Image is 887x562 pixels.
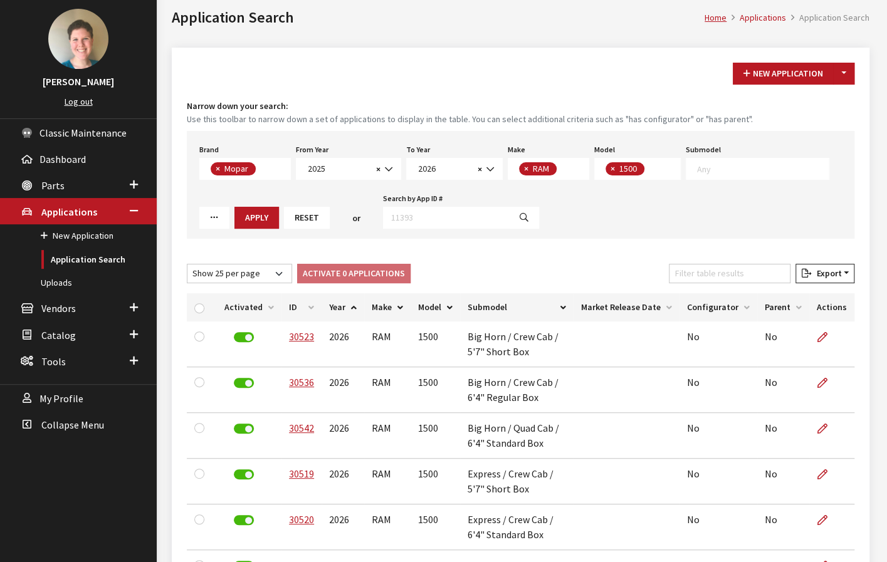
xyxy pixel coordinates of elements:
[284,207,330,229] button: Reset
[411,459,460,504] td: 1500
[460,367,574,413] td: Big Horn / Crew Cab / 6'4" Regular Box
[478,164,482,175] span: ×
[41,206,97,218] span: Applications
[216,163,220,174] span: ×
[411,293,460,321] th: Model: activate to sort column ascending
[187,100,854,113] h4: Narrow down your search:
[680,321,757,367] td: No
[234,469,254,479] label: Deactivate Application
[560,164,567,175] textarea: Search
[289,330,314,343] a: 30523
[234,207,279,229] button: Apply
[411,321,460,367] td: 1500
[322,459,364,504] td: 2026
[519,162,557,175] li: RAM
[414,162,474,175] span: 2026
[322,367,364,413] td: 2026
[757,367,809,413] td: No
[618,163,640,174] span: 1500
[648,164,654,175] textarea: Search
[376,164,381,175] span: ×
[680,504,757,550] td: No
[406,144,430,155] label: To Year
[187,113,854,126] small: Use this toolbar to narrow down a set of applications to display in the table. You can select add...
[606,162,618,175] button: Remove item
[680,293,757,321] th: Configurator: activate to sort column ascending
[289,467,314,480] a: 30519
[757,413,809,459] td: No
[411,413,460,459] td: 1500
[41,355,66,368] span: Tools
[817,367,838,398] a: Edit Application
[322,293,364,321] th: Year: activate to sort column ascending
[289,376,314,388] a: 30536
[474,162,482,177] button: Remove all items
[460,413,574,459] td: Big Horn / Quad Cab / 6'4" Standard Box
[383,193,443,204] label: Search by App ID #
[296,158,401,180] span: 2025
[364,459,411,504] td: RAM
[786,11,869,24] li: Application Search
[234,515,254,525] label: Deactivate Application
[817,321,838,353] a: Edit Application
[697,163,829,174] textarea: Search
[606,162,644,175] li: 1500
[172,6,705,29] h1: Application Search
[13,74,144,89] h3: [PERSON_NAME]
[322,321,364,367] td: 2026
[364,367,411,413] td: RAM
[532,163,552,174] span: RAM
[795,264,854,283] button: Export
[41,303,76,315] span: Vendors
[65,96,93,107] a: Log out
[727,11,786,24] li: Applications
[234,332,254,342] label: Deactivate Application
[211,162,256,175] li: Mopar
[296,144,328,155] label: From Year
[289,513,314,526] a: 30520
[680,367,757,413] td: No
[199,144,219,155] label: Brand
[364,293,411,321] th: Make: activate to sort column ascending
[223,163,251,174] span: Mopar
[39,392,83,405] span: My Profile
[508,144,525,155] label: Make
[39,153,86,165] span: Dashboard
[406,158,503,180] span: 2026
[211,162,223,175] button: Remove item
[217,293,281,321] th: Activated: activate to sort column ascending
[364,321,411,367] td: RAM
[460,321,574,367] td: Big Horn / Crew Cab / 5'7" Short Box
[460,293,574,321] th: Submodel: activate to sort column ascending
[594,144,615,155] label: Model
[39,127,127,139] span: Classic Maintenance
[304,162,372,175] span: 2025
[757,293,809,321] th: Parent: activate to sort column ascending
[460,504,574,550] td: Express / Crew Cab / 6'4" Standard Box
[680,413,757,459] td: No
[680,459,757,504] td: No
[817,459,838,490] a: Edit Application
[322,413,364,459] td: 2026
[41,329,76,341] span: Catalog
[686,144,721,155] label: Submodel
[817,504,838,536] a: Edit Application
[757,321,809,367] td: No
[352,212,360,225] span: or
[817,413,838,444] a: Edit Application
[757,459,809,504] td: No
[234,378,254,388] label: Deactivate Application
[281,293,322,321] th: ID: activate to sort column ascending
[41,179,65,192] span: Parts
[733,63,834,85] button: New Application
[48,9,108,69] img: Janelle Crocker-Krause
[372,162,381,177] button: Remove all items
[322,504,364,550] td: 2026
[519,162,532,175] button: Remove item
[289,422,314,434] a: 30542
[383,207,510,229] input: 11393
[669,264,790,283] input: Filter table results
[574,293,680,321] th: Market Release Date: activate to sort column ascending
[809,293,854,321] th: Actions
[364,413,411,459] td: RAM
